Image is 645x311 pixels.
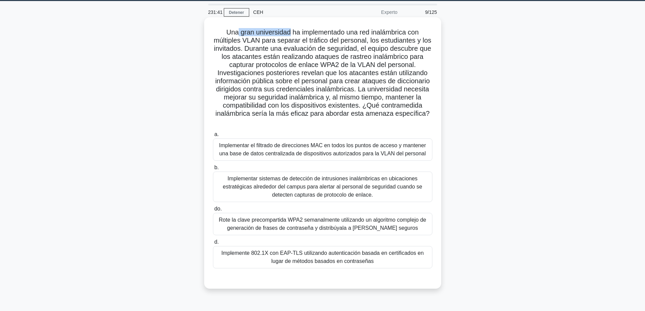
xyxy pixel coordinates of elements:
font: CEH [253,9,263,15]
font: 231:41 [208,9,223,15]
font: Implemente 802.1X con EAP-TLS utilizando autenticación basada en certificados en lugar de métodos... [221,250,424,264]
font: do. [214,206,222,212]
font: Implementar el filtrado de direcciones MAC en todos los puntos de acceso y mantener una base de d... [219,142,426,156]
font: Detener [229,10,244,15]
font: d. [214,239,219,245]
font: Rote la clave precompartida WPA2 semanalmente utilizando un algoritmo complejo de generación de f... [219,217,426,231]
a: Detener [224,8,249,17]
font: Experto [381,9,397,15]
font: b. [214,164,219,170]
font: Implementar sistemas de detección de intrusiones inalámbricas en ubicaciones estratégicas alreded... [223,176,422,198]
font: a. [214,131,219,137]
font: Una gran universidad ha implementado una red inalámbrica con múltiples VLAN para separar el tráfi... [214,28,431,117]
font: 9/125 [425,9,437,15]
